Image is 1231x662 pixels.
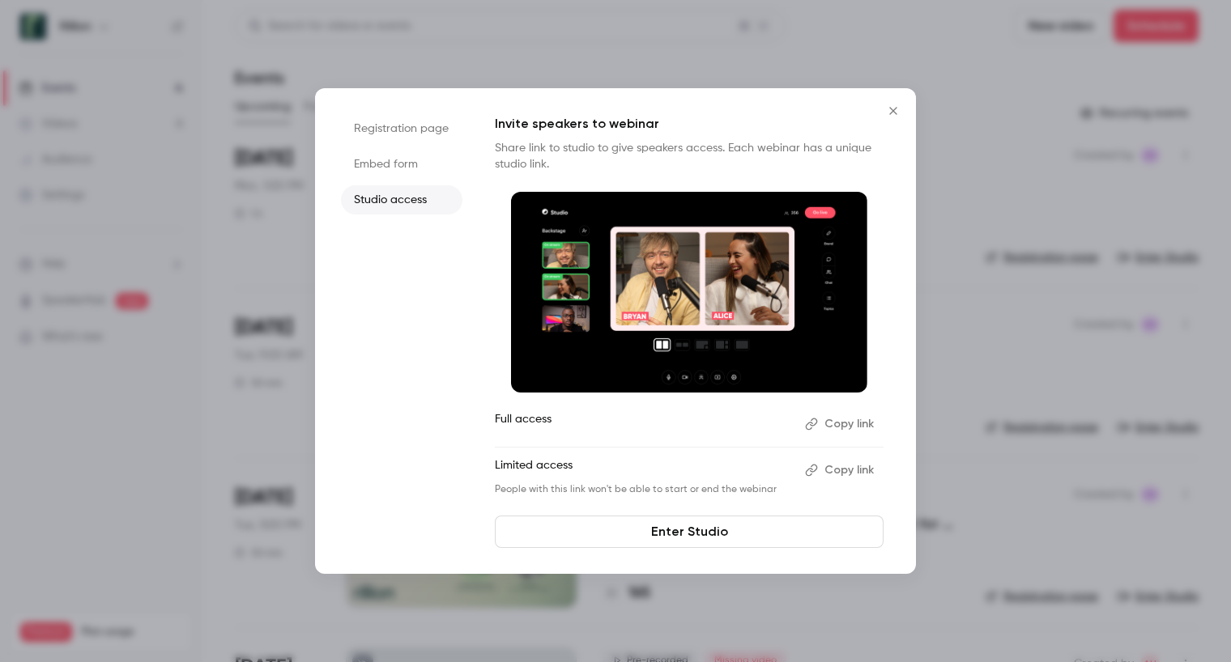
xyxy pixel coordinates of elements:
button: Copy link [799,457,884,483]
button: Close [877,95,909,127]
p: Full access [495,411,792,437]
a: Enter Studio [495,516,884,548]
p: People with this link won't be able to start or end the webinar [495,483,792,496]
li: Registration page [341,114,462,143]
li: Studio access [341,185,462,214]
p: Limited access [495,457,792,483]
button: Copy link [799,411,884,437]
li: Embed form [341,150,462,179]
img: Invite speakers to webinar [511,192,867,393]
p: Share link to studio to give speakers access. Each webinar has a unique studio link. [495,140,884,172]
p: Invite speakers to webinar [495,114,884,134]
